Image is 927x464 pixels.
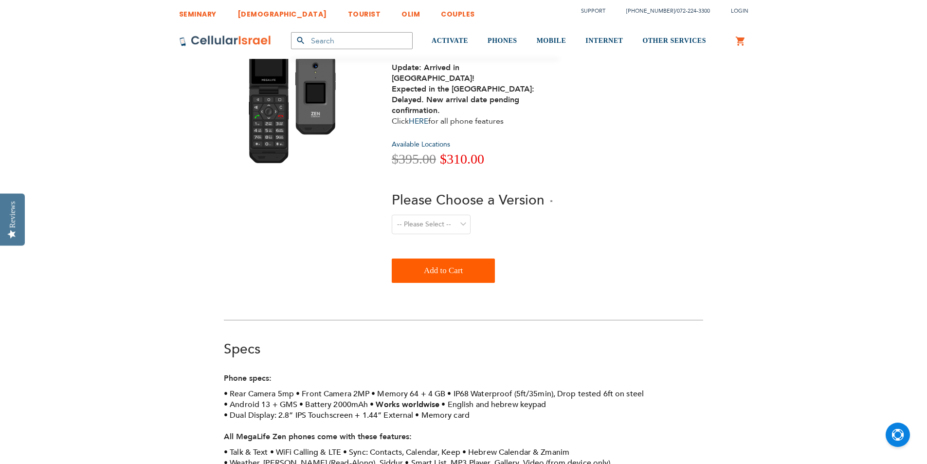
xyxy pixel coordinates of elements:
div: Click for all phone features [392,52,543,127]
li: Talk & Text [224,447,268,458]
li: Rear Camera 5mp [224,389,294,399]
span: $395.00 [392,151,436,167]
a: Available Locations [392,140,450,149]
a: Support [581,7,605,15]
li: Front Camera 2MP [296,389,369,399]
li: Dual Display: 2.8” IPS Touchscreen + 1.44” External [224,410,413,421]
li: IP68 Waterproof (5ft/35min), Drop tested 6ft on steel [447,389,644,399]
a: INTERNET [585,23,623,59]
strong: Phone specs: [224,373,272,384]
input: Search [291,32,413,49]
a: SEMINARY [179,2,217,20]
strong: All MegaLife Zen phones come with these features: [224,431,412,442]
span: MOBILE [537,37,566,44]
li: Memory card [415,410,470,421]
img: MEGALIFE F1 Zen [241,24,347,165]
button: Add to Cart [392,259,495,283]
strong: Works worldwise [376,399,439,410]
a: OTHER SERVICES [642,23,706,59]
li: Sync: Contacts, Calendar, Keep [343,447,460,458]
a: 072-224-3300 [677,7,710,15]
img: Cellular Israel Logo [179,35,272,47]
a: Specs [224,340,260,358]
li: Battery 2000mAh [299,399,368,410]
a: TOURIST [348,2,381,20]
a: COUPLES [441,2,475,20]
a: PHONES [488,23,517,59]
span: $310.00 [440,151,484,167]
span: PHONES [488,37,517,44]
li: Android 13 + GMS [224,399,297,410]
li: / [617,4,710,18]
a: [PHONE_NUMBER] [626,7,675,15]
li: English and hebrew keypad [441,399,546,410]
span: INTERNET [585,37,623,44]
a: OLIM [401,2,420,20]
a: HERE [409,116,428,127]
a: MOBILE [537,23,566,59]
strong: Update: Arrived in [GEOGRAPHIC_DATA]! Expected in the [GEOGRAPHIC_DATA]: Delayed. New arrival dat... [392,62,534,116]
li: Hebrew Calendar & Zmanim [462,447,569,458]
span: Login [731,7,748,15]
span: Add to Cart [424,261,463,280]
li: Memory 64 + 4 GB [371,389,445,399]
span: ACTIVATE [432,37,468,44]
div: Reviews [8,201,17,228]
a: ACTIVATE [432,23,468,59]
a: [DEMOGRAPHIC_DATA] [237,2,327,20]
li: WiFi Calling & LTE [270,447,341,458]
span: OTHER SERVICES [642,37,706,44]
span: Please Choose a Version [392,191,545,209]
